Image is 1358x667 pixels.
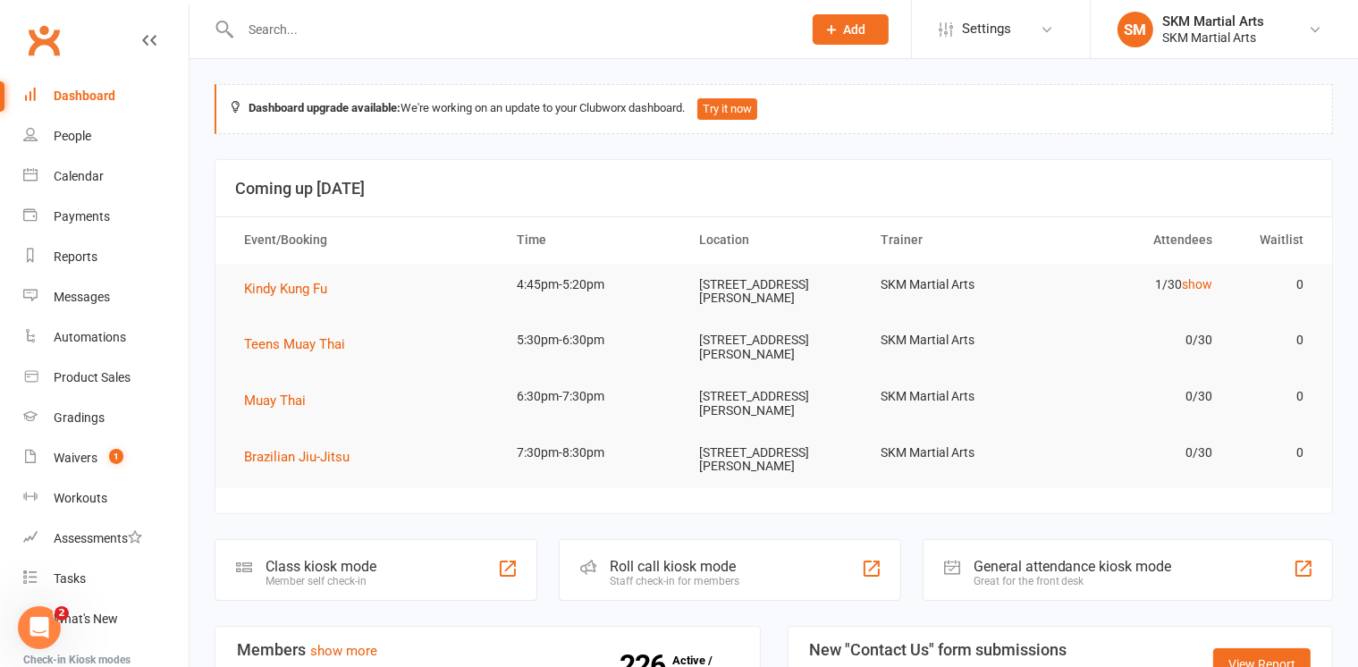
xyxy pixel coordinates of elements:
a: Dashboard [23,76,189,116]
strong: Dashboard upgrade available: [249,101,401,114]
a: Messages [23,277,189,317]
div: Tasks [54,571,86,586]
div: Gradings [54,410,105,425]
th: Trainer [865,217,1047,263]
div: Waivers [54,451,97,465]
div: Assessments [54,531,142,545]
a: Assessments [23,519,189,559]
td: 0/30 [1047,319,1229,361]
td: 4:45pm-5:20pm [501,264,683,306]
td: 0 [1228,319,1320,361]
span: 1 [109,449,123,464]
button: Add [813,14,889,45]
td: 0 [1228,264,1320,306]
div: What's New [54,612,118,626]
td: [STREET_ADDRESS][PERSON_NAME] [683,264,865,320]
a: Payments [23,197,189,237]
input: Search... [235,17,789,42]
div: People [54,129,91,143]
td: 0/30 [1047,432,1229,474]
div: Dashboard [54,89,115,103]
td: 6:30pm-7:30pm [501,376,683,418]
span: 2 [55,606,69,621]
td: [STREET_ADDRESS][PERSON_NAME] [683,319,865,376]
div: Calendar [54,169,104,183]
span: Kindy Kung Fu [244,281,327,297]
div: Roll call kiosk mode [610,558,739,575]
td: 7:30pm-8:30pm [501,432,683,474]
td: 1/30 [1047,264,1229,306]
th: Event/Booking [228,217,501,263]
td: [STREET_ADDRESS][PERSON_NAME] [683,432,865,488]
a: Product Sales [23,358,189,398]
a: show more [310,643,377,659]
div: Product Sales [54,370,131,384]
a: Workouts [23,478,189,519]
div: Staff check-in for members [610,575,739,587]
a: show [1182,277,1212,291]
a: Tasks [23,559,189,599]
th: Waitlist [1228,217,1320,263]
th: Location [683,217,865,263]
td: [STREET_ADDRESS][PERSON_NAME] [683,376,865,432]
td: SKM Martial Arts [865,432,1047,474]
a: People [23,116,189,156]
td: SKM Martial Arts [865,264,1047,306]
h3: Coming up [DATE] [235,180,1312,198]
td: 5:30pm-6:30pm [501,319,683,361]
button: Muay Thai [244,390,318,411]
a: Gradings [23,398,189,438]
button: Teens Muay Thai [244,333,358,355]
div: Automations [54,330,126,344]
div: Class kiosk mode [266,558,376,575]
button: Kindy Kung Fu [244,278,340,300]
span: Muay Thai [244,393,306,409]
div: Great for the front desk [974,575,1172,587]
span: Teens Muay Thai [244,336,345,352]
div: Payments [54,209,110,224]
th: Time [501,217,683,263]
a: Reports [23,237,189,277]
td: SKM Martial Arts [865,376,1047,418]
div: Reports [54,249,97,264]
span: Add [844,22,866,37]
div: General attendance kiosk mode [974,558,1172,575]
button: Brazilian Jiu-Jitsu [244,446,362,468]
a: Automations [23,317,189,358]
div: Messages [54,290,110,304]
div: SKM Martial Arts [1162,13,1264,30]
a: What's New [23,599,189,639]
td: 0 [1228,432,1320,474]
div: Workouts [54,491,107,505]
div: We're working on an update to your Clubworx dashboard. [215,84,1333,134]
iframe: Intercom live chat [18,606,61,649]
a: Calendar [23,156,189,197]
span: Settings [962,9,1011,49]
td: SKM Martial Arts [865,319,1047,361]
div: SKM Martial Arts [1162,30,1264,46]
button: Try it now [697,98,757,120]
a: Waivers 1 [23,438,189,478]
td: 0/30 [1047,376,1229,418]
div: Member self check-in [266,575,376,587]
span: Brazilian Jiu-Jitsu [244,449,350,465]
h3: Members [237,641,738,659]
h3: New "Contact Us" form submissions [810,641,1084,659]
td: 0 [1228,376,1320,418]
div: SM [1118,12,1153,47]
th: Attendees [1047,217,1229,263]
a: Clubworx [21,18,66,63]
